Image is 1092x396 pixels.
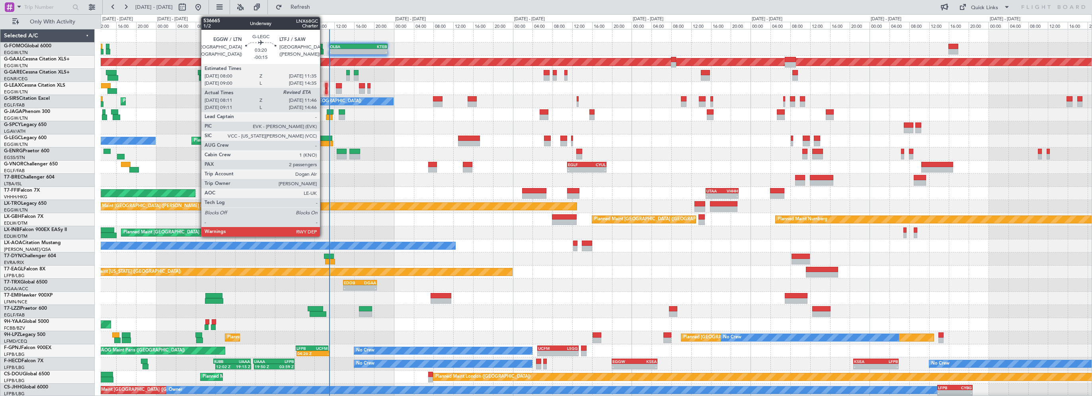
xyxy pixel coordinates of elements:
a: EDLW/DTM [4,220,27,226]
span: T7-TRX [4,280,20,285]
a: CS-JHHGlobal 6000 [4,385,48,390]
div: 16:00 [116,22,136,29]
div: [DATE] - [DATE] [752,16,782,23]
div: 16:00 [473,22,493,29]
div: [DATE] - [DATE] [276,16,307,23]
div: [DATE] - [DATE] [157,16,188,23]
div: - [854,364,876,369]
a: EGGW/LTN [4,142,28,148]
div: [DATE] - [DATE] [633,16,663,23]
div: No Crew [931,358,950,370]
div: UCFM [538,346,558,351]
span: G-GARE [4,70,22,75]
a: T7-BREChallenger 604 [4,175,55,180]
div: - [344,285,360,290]
div: VHHH [722,188,737,193]
div: 16:00 [354,22,374,29]
div: - [313,351,328,356]
div: CYBG [955,385,972,390]
span: G-LEAX [4,83,21,88]
div: KSEA [854,359,876,364]
div: 12:00 [97,22,117,29]
div: 20:00 [969,22,989,29]
div: EGLF [568,162,587,167]
div: 00:00 [513,22,533,29]
div: 12:00 [572,22,592,29]
a: EDLW/DTM [4,233,27,239]
div: EDDB [344,280,360,285]
div: UCFM [312,346,328,351]
div: Planned Maint [GEOGRAPHIC_DATA] ([GEOGRAPHIC_DATA]) [227,332,353,344]
span: G-LEGC [4,136,21,140]
div: 00:00 [156,22,176,29]
a: T7-LZZIPraetor 600 [4,306,47,311]
span: T7-BRE [4,175,20,180]
a: T7-FFIFalcon 7X [4,188,40,193]
span: Only With Activity [21,19,84,25]
div: 04:00 [532,22,552,29]
div: UTAA [706,188,722,193]
div: RJBB [214,359,232,364]
div: Quick Links [971,4,998,12]
span: T7-DYN [4,254,22,258]
span: T7-EAGL [4,267,23,272]
div: - [330,49,358,54]
button: Only With Activity [9,16,86,28]
a: LFMN/NCE [4,299,27,305]
div: 08:00 [552,22,572,29]
span: CS-DOU [4,372,23,377]
a: CS-DOUGlobal 6500 [4,372,50,377]
div: 20:00 [850,22,870,29]
span: F-HECD [4,359,21,363]
span: T7-EMI [4,293,19,298]
div: Owner [169,384,182,396]
span: 9H-YAA [4,319,22,324]
div: Planned Maint [GEOGRAPHIC_DATA] ([GEOGRAPHIC_DATA]) [84,384,209,396]
div: 00:00 [275,22,295,29]
a: EGGW/LTN [4,115,28,121]
div: 00:00 [870,22,889,29]
div: 08:00 [314,22,334,29]
div: 16:00 [1068,22,1088,29]
div: UAAA [254,359,274,364]
a: LX-INBFalcon 900EX EASy II [4,227,67,232]
div: Planned Maint [GEOGRAPHIC_DATA] ([GEOGRAPHIC_DATA]) [123,227,249,239]
div: [DATE] - [DATE] [395,16,426,23]
div: - [955,390,972,395]
a: 9H-YAAGlobal 5000 [4,319,49,324]
a: T7-TRXGlobal 6500 [4,280,47,285]
span: T7-LZZI [4,306,20,311]
div: Planned Maint [GEOGRAPHIC_DATA] ([GEOGRAPHIC_DATA]) [203,371,328,383]
div: Planned Maint [GEOGRAPHIC_DATA] ([GEOGRAPHIC_DATA]) [123,95,248,107]
div: - [706,194,722,198]
div: 20:00 [136,22,156,29]
div: 04:00 [651,22,671,29]
div: LFPB [938,385,955,390]
div: [DATE] - [DATE] [102,16,133,23]
button: Quick Links [955,1,1014,14]
div: [DATE] - [DATE] [514,16,545,23]
div: 04:00 [295,22,315,29]
a: LFPB/LBG [4,378,25,384]
div: 04:00 [889,22,909,29]
div: - [538,351,558,356]
div: 12:00 [810,22,830,29]
div: UAAA [232,359,250,364]
div: 20:00 [255,22,275,29]
div: 08:00 [671,22,691,29]
span: 9H-LPZ [4,332,20,337]
div: 04:00 [1008,22,1028,29]
div: 08:00 [790,22,810,29]
span: Refresh [284,4,317,10]
div: KTEB [358,44,386,49]
div: OLBA [330,44,358,49]
a: EGLF/FAB [4,102,25,108]
a: G-LEGCLegacy 600 [4,136,47,140]
a: VHHH/HKG [4,194,27,200]
div: 16:00 [711,22,731,29]
div: - [612,364,635,369]
span: LX-TRO [4,201,21,206]
a: EGGW/LTN [4,207,28,213]
div: 20:00 [493,22,513,29]
div: 00:00 [394,22,414,29]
